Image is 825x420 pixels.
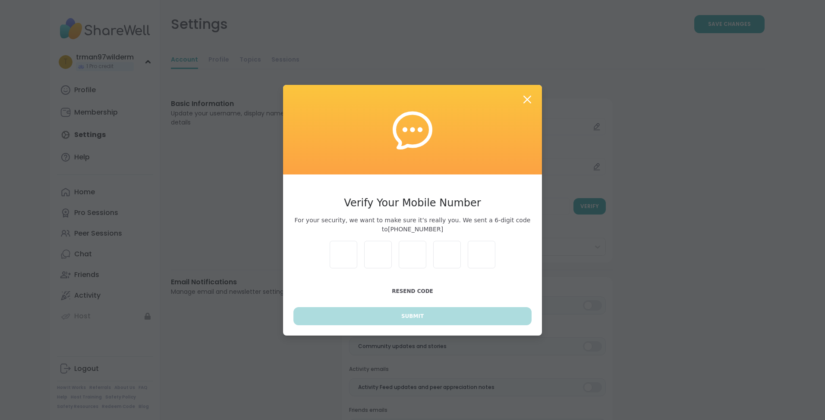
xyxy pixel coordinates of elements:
[293,282,532,300] button: Resend Code
[293,195,532,211] h3: Verify Your Mobile Number
[392,288,433,294] span: Resend Code
[401,312,424,320] span: Submit
[293,307,532,325] button: Submit
[293,216,532,234] span: For your security, we want to make sure it’s really you. We sent a 6-digit code to [PHONE_NUMBER]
